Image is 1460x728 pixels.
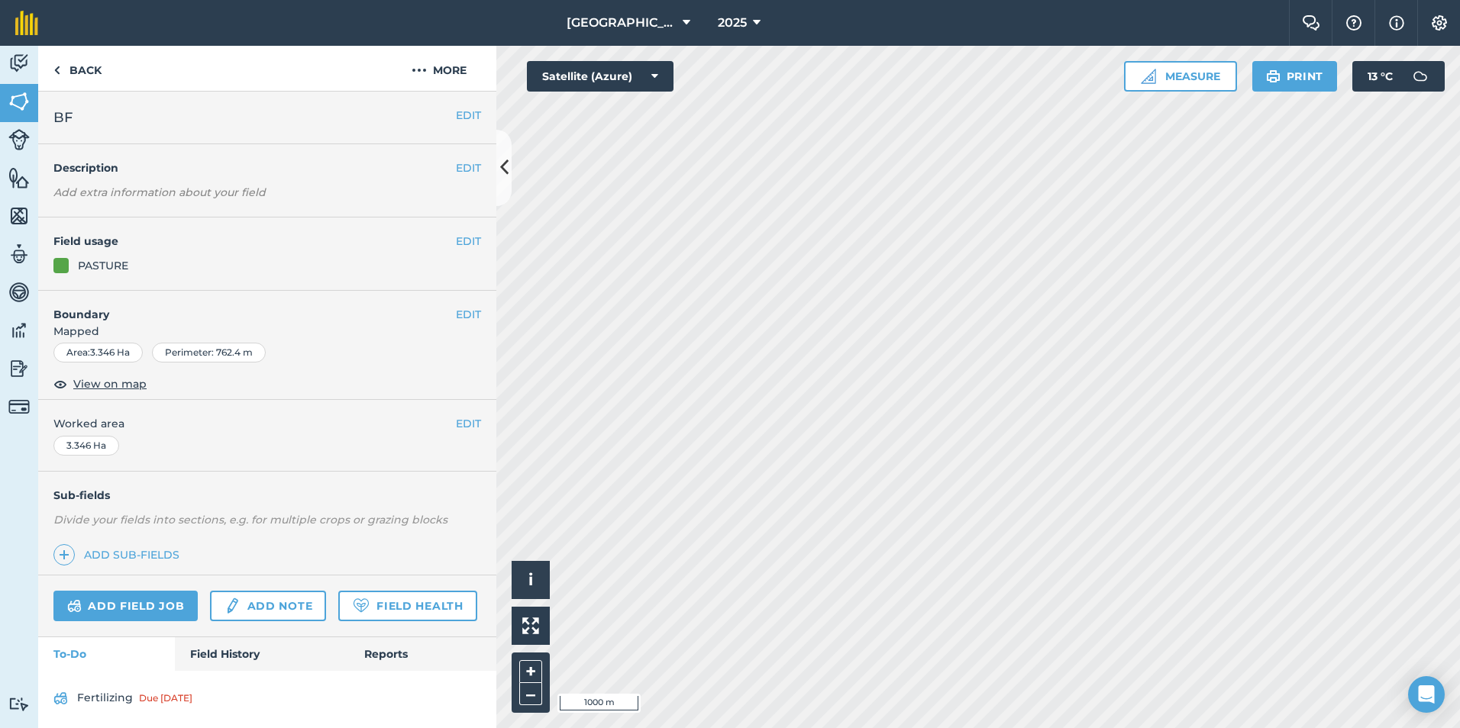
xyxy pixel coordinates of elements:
[8,166,30,189] img: svg+xml;base64,PHN2ZyB4bWxucz0iaHR0cDovL3d3dy53My5vcmcvMjAwMC9zdmciIHdpZHRoPSI1NiIgaGVpZ2h0PSI2MC...
[1368,61,1393,92] span: 13 ° C
[175,637,348,671] a: Field History
[349,637,496,671] a: Reports
[456,415,481,432] button: EDIT
[456,107,481,124] button: EDIT
[38,487,496,504] h4: Sub-fields
[567,14,677,32] span: [GEOGRAPHIC_DATA]
[53,686,481,710] a: FertilizingDue [DATE]
[139,692,192,704] div: Due [DATE]
[38,291,456,323] h4: Boundary
[67,597,82,615] img: svg+xml;base64,PD94bWwgdmVyc2lvbj0iMS4wIiBlbmNvZGluZz0idXRmLTgiPz4KPCEtLSBHZW5lcmF0b3I6IEFkb2JlIE...
[1430,15,1449,31] img: A cog icon
[53,159,481,176] h4: Description
[8,52,30,75] img: svg+xml;base64,PD94bWwgdmVyc2lvbj0iMS4wIiBlbmNvZGluZz0idXRmLTgiPz4KPCEtLSBHZW5lcmF0b3I6IEFkb2JlIE...
[38,46,117,91] a: Back
[38,637,175,671] a: To-Do
[38,323,496,340] span: Mapped
[8,396,30,417] img: svg+xml;base64,PD94bWwgdmVyc2lvbj0iMS4wIiBlbmNvZGluZz0idXRmLTgiPz4KPCEtLSBHZW5lcmF0b3I6IEFkb2JlIE...
[8,243,30,266] img: svg+xml;base64,PD94bWwgdmVyc2lvbj0iMS4wIiBlbmNvZGluZz0idXRmLTgiPz4KPCEtLSBHZW5lcmF0b3I6IEFkb2JlIE...
[1389,14,1404,32] img: svg+xml;base64,PHN2ZyB4bWxucz0iaHR0cDovL3d3dy53My5vcmcvMjAwMC9zdmciIHdpZHRoPSIxNyIgaGVpZ2h0PSIxNy...
[456,159,481,176] button: EDIT
[15,11,38,35] img: fieldmargin Logo
[53,61,60,79] img: svg+xml;base64,PHN2ZyB4bWxucz0iaHR0cDovL3d3dy53My5vcmcvMjAwMC9zdmciIHdpZHRoPSI5IiBoZWlnaHQ9IjI0Ii...
[53,343,143,362] div: Area : 3.346 Ha
[1345,15,1363,31] img: A question mark icon
[1405,61,1436,92] img: svg+xml;base64,PD94bWwgdmVyc2lvbj0iMS4wIiBlbmNvZGluZz0idXRmLTgiPz4KPCEtLSBHZW5lcmF0b3I6IEFkb2JlIE...
[1408,676,1445,713] div: Open Intercom Messenger
[1124,61,1237,92] button: Measure
[224,597,241,615] img: svg+xml;base64,PD94bWwgdmVyc2lvbj0iMS4wIiBlbmNvZGluZz0idXRmLTgiPz4KPCEtLSBHZW5lcmF0b3I6IEFkb2JlIE...
[8,697,30,711] img: svg+xml;base64,PD94bWwgdmVyc2lvbj0iMS4wIiBlbmNvZGluZz0idXRmLTgiPz4KPCEtLSBHZW5lcmF0b3I6IEFkb2JlIE...
[456,306,481,323] button: EDIT
[53,185,266,199] em: Add extra information about your field
[522,617,539,634] img: Four arrows, one pointing top left, one top right, one bottom right and the last bottom left
[338,591,476,621] a: Field Health
[528,570,533,589] span: i
[152,343,266,362] div: Perimeter : 762.4 m
[519,683,542,705] button: –
[78,257,128,274] div: PASTURE
[1252,61,1338,92] button: Print
[1302,15,1320,31] img: Two speech bubbles overlapping with the left bubble in the forefront
[8,357,30,380] img: svg+xml;base64,PD94bWwgdmVyc2lvbj0iMS4wIiBlbmNvZGluZz0idXRmLTgiPz4KPCEtLSBHZW5lcmF0b3I6IEFkb2JlIE...
[512,561,550,599] button: i
[718,14,747,32] span: 2025
[8,281,30,304] img: svg+xml;base64,PD94bWwgdmVyc2lvbj0iMS4wIiBlbmNvZGluZz0idXRmLTgiPz4KPCEtLSBHZW5lcmF0b3I6IEFkb2JlIE...
[53,107,73,128] span: BF
[8,90,30,113] img: svg+xml;base64,PHN2ZyB4bWxucz0iaHR0cDovL3d3dy53My5vcmcvMjAwMC9zdmciIHdpZHRoPSI1NiIgaGVpZ2h0PSI2MC...
[53,415,481,432] span: Worked area
[412,61,427,79] img: svg+xml;base64,PHN2ZyB4bWxucz0iaHR0cDovL3d3dy53My5vcmcvMjAwMC9zdmciIHdpZHRoPSIyMCIgaGVpZ2h0PSIyNC...
[1141,69,1156,84] img: Ruler icon
[53,544,186,565] a: Add sub-fields
[8,205,30,227] img: svg+xml;base64,PHN2ZyB4bWxucz0iaHR0cDovL3d3dy53My5vcmcvMjAwMC9zdmciIHdpZHRoPSI1NiIgaGVpZ2h0PSI2MC...
[1352,61,1445,92] button: 13 °C
[73,375,147,392] span: View on map
[519,660,542,683] button: +
[53,689,68,707] img: svg+xml;base64,PD94bWwgdmVyc2lvbj0iMS4wIiBlbmNvZGluZz0idXRmLTgiPz4KPCEtLSBHZW5lcmF0b3I6IEFkb2JlIE...
[8,319,30,342] img: svg+xml;base64,PD94bWwgdmVyc2lvbj0iMS4wIiBlbmNvZGluZz0idXRmLTgiPz4KPCEtLSBHZW5lcmF0b3I6IEFkb2JlIE...
[59,546,69,564] img: svg+xml;base64,PHN2ZyB4bWxucz0iaHR0cDovL3d3dy53My5vcmcvMjAwMC9zdmciIHdpZHRoPSIxNCIgaGVpZ2h0PSIyNC...
[456,233,481,250] button: EDIT
[527,61,673,92] button: Satellite (Azure)
[53,375,147,393] button: View on map
[53,375,67,393] img: svg+xml;base64,PHN2ZyB4bWxucz0iaHR0cDovL3d3dy53My5vcmcvMjAwMC9zdmciIHdpZHRoPSIxOCIgaGVpZ2h0PSIyNC...
[53,591,198,621] a: Add field job
[210,591,326,621] a: Add note
[8,129,30,150] img: svg+xml;base64,PD94bWwgdmVyc2lvbj0iMS4wIiBlbmNvZGluZz0idXRmLTgiPz4KPCEtLSBHZW5lcmF0b3I6IEFkb2JlIE...
[53,513,447,527] em: Divide your fields into sections, e.g. for multiple crops or grazing blocks
[1266,67,1281,85] img: svg+xml;base64,PHN2ZyB4bWxucz0iaHR0cDovL3d3dy53My5vcmcvMjAwMC9zdmciIHdpZHRoPSIxOSIgaGVpZ2h0PSIyNC...
[53,233,456,250] h4: Field usage
[382,46,496,91] button: More
[53,436,119,456] div: 3.346 Ha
